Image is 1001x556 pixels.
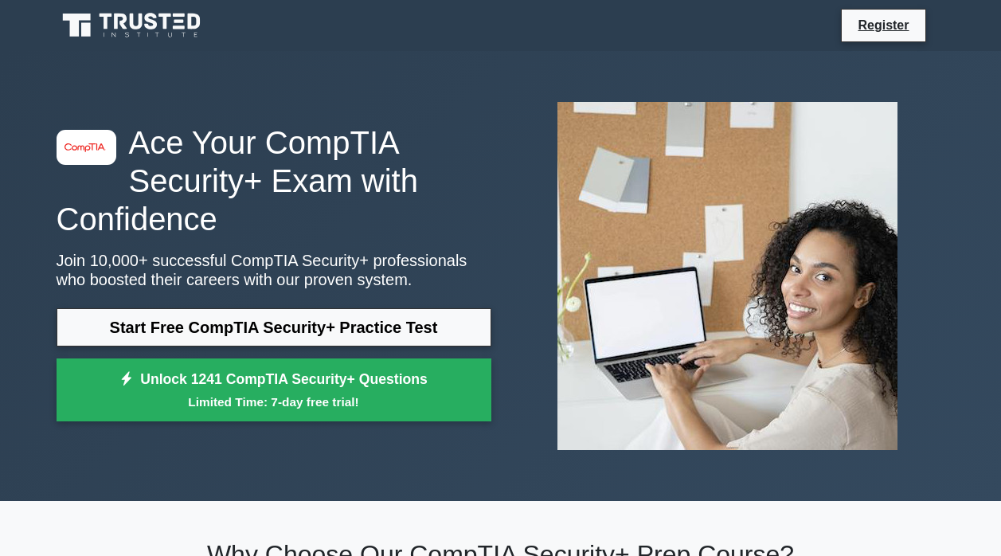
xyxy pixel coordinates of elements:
a: Start Free CompTIA Security+ Practice Test [57,308,491,347]
a: Register [848,15,918,35]
small: Limited Time: 7-day free trial! [76,393,471,411]
a: Unlock 1241 CompTIA Security+ QuestionsLimited Time: 7-day free trial! [57,358,491,422]
h1: Ace Your CompTIA Security+ Exam with Confidence [57,123,491,238]
p: Join 10,000+ successful CompTIA Security+ professionals who boosted their careers with our proven... [57,251,491,289]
